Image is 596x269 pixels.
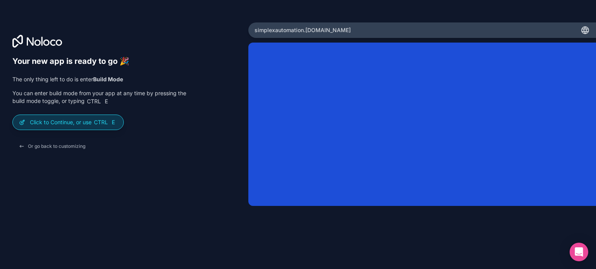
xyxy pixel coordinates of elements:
[103,98,109,105] span: E
[255,26,351,34] span: simplexautomation .[DOMAIN_NAME]
[110,119,116,125] span: E
[30,118,117,126] p: Click to Continue, or use
[93,119,109,126] span: Ctrl
[12,75,186,83] p: The only thing left to do is enter
[12,139,92,153] button: Or go back to customizing
[93,76,123,82] strong: Build Mode
[12,89,186,105] p: You can enter build mode from your app at any time by pressing the build mode toggle, or typing
[12,57,186,66] h6: Your new app is ready to go 🎉
[570,243,588,261] div: Open Intercom Messenger
[86,98,102,105] span: Ctrl
[248,43,596,206] iframe: App Preview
